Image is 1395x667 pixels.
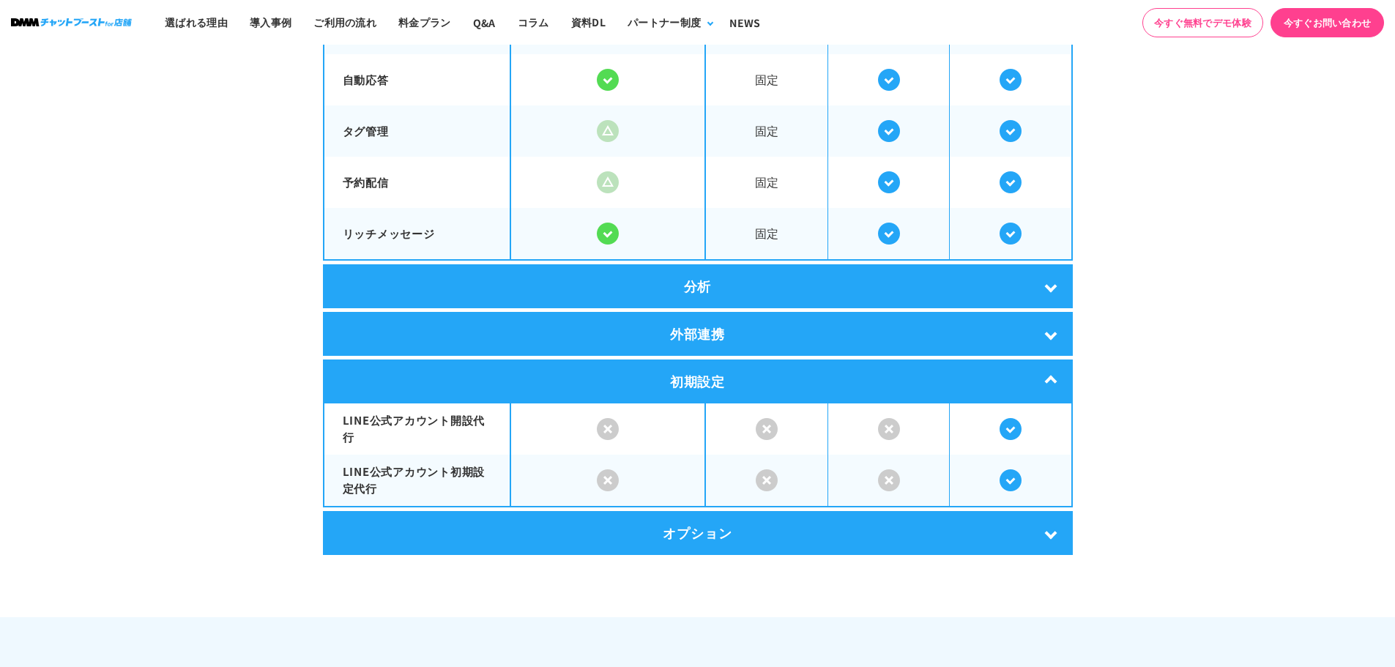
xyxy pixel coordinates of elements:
p: 自動応答 [343,72,492,89]
p: タグ管理 [343,123,492,140]
a: 今すぐお問い合わせ [1271,8,1384,37]
div: オプション [323,511,1073,555]
span: 固定 [706,158,827,206]
div: 分析 [323,264,1073,308]
img: ロゴ [11,18,132,26]
div: 初期設定 [323,359,1073,403]
div: パートナー制度 [628,15,701,30]
span: 固定 [706,209,827,257]
a: 今すぐ無料でデモ体験 [1142,8,1263,37]
p: リッチメッセージ [343,226,492,242]
span: 固定 [706,56,827,103]
p: 予約配信 [343,174,492,191]
div: 外部連携 [323,312,1073,356]
span: 固定 [706,107,827,154]
p: LINE公式アカウント初期設定代行 [343,463,492,496]
p: LINE公式アカウント開設代行 [343,412,492,445]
